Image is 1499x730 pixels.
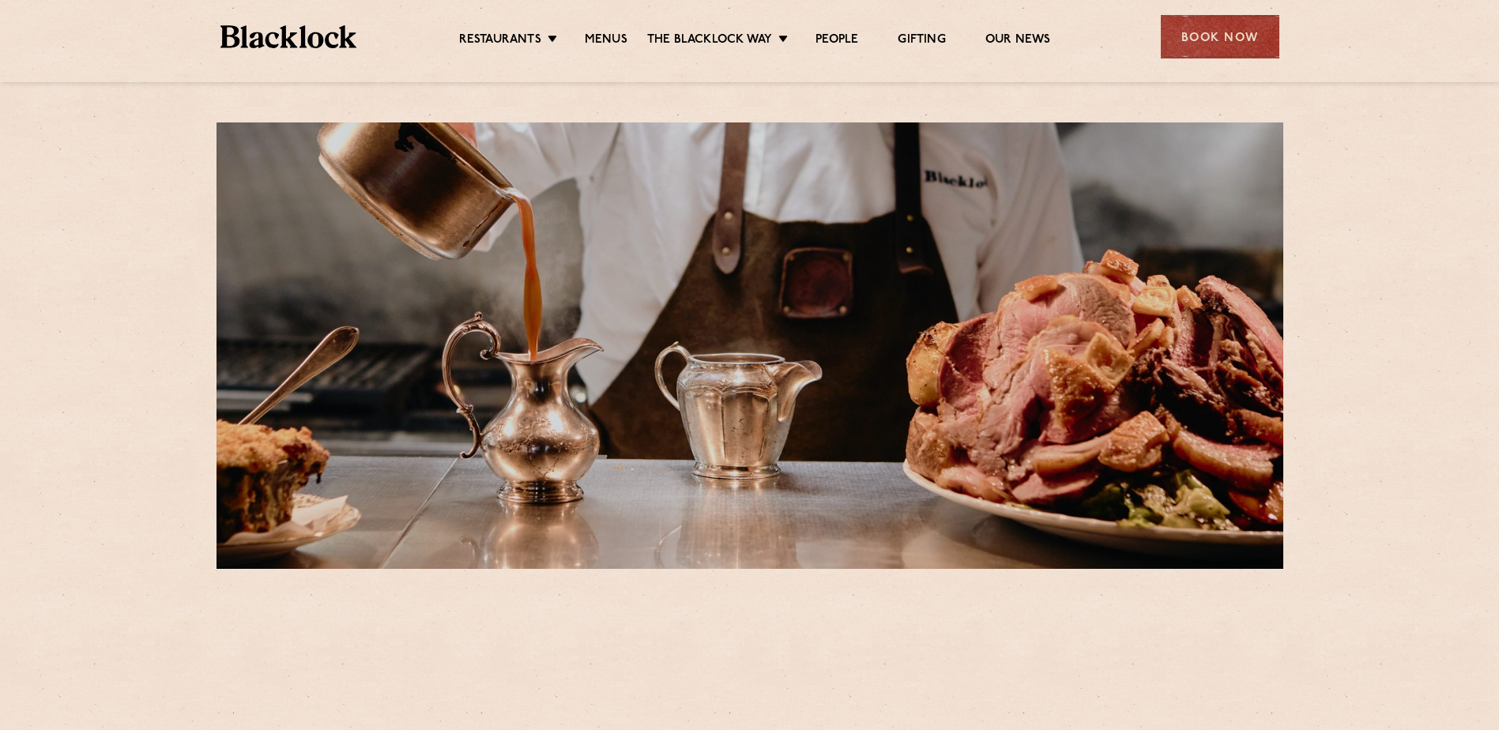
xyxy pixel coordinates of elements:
a: Restaurants [459,32,541,50]
a: Gifting [898,32,945,50]
a: Menus [585,32,627,50]
a: Our News [985,32,1051,50]
a: People [815,32,858,50]
div: Book Now [1161,15,1279,58]
img: BL_Textured_Logo-footer-cropped.svg [220,25,357,48]
a: The Blacklock Way [647,32,772,50]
